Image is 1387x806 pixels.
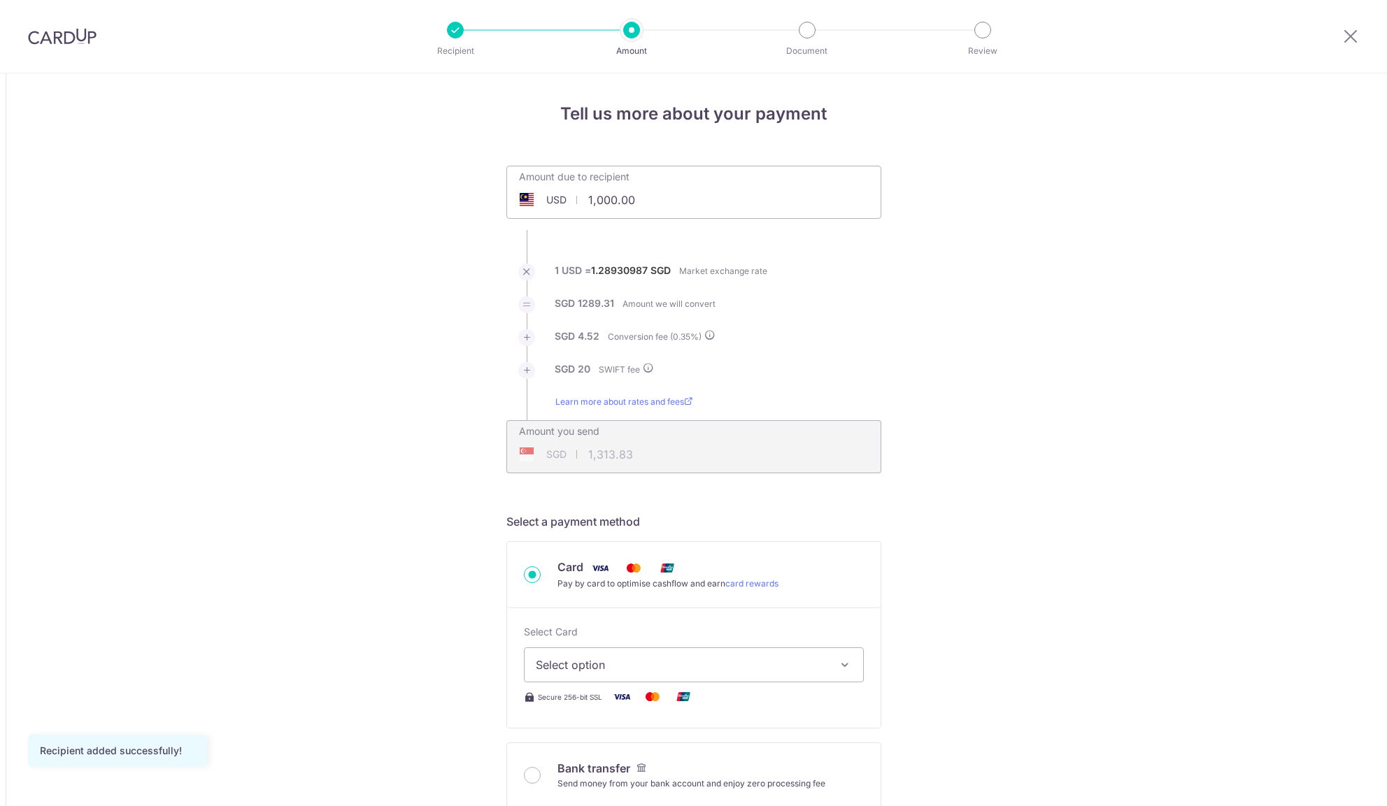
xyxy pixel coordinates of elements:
[673,331,690,342] span: 0.35
[623,297,716,311] label: Amount we will convert
[557,761,630,775] span: Bank transfer
[725,578,778,589] a: card rewards
[519,424,599,438] label: Amount you send
[578,329,599,343] label: 4.52
[524,626,578,638] span: translation missing: en.payables.payment_networks.credit_card.summary.labels.select_card
[586,559,614,577] img: Visa
[578,362,590,376] label: 20
[557,577,778,591] div: Pay by card to optimise cashflow and earn
[599,362,654,377] label: SWIFT fee
[557,777,825,791] div: Send money from your bank account and enjoy zero processing fee
[608,688,636,705] img: Visa
[555,362,575,376] label: SGD
[524,647,864,682] button: Select option
[653,559,681,577] img: Union Pay
[404,44,507,58] p: Recipient
[536,656,827,673] span: Select option
[555,395,692,420] a: Learn more about rates and fees
[639,688,667,705] img: Mastercard
[524,760,864,791] div: Bank transfer Send money from your bank account and enjoy zero processing fee
[546,193,567,207] span: USD
[40,744,195,758] div: Recipient added successfully!
[669,688,697,705] img: Union Pay
[931,44,1034,58] p: Review
[519,170,630,184] label: Amount due to recipient
[538,691,602,703] span: Secure 256-bit SSL
[555,264,671,286] label: 1 USD =
[620,559,648,577] img: Mastercard
[555,296,575,310] label: SGD
[650,264,671,278] label: SGD
[524,559,864,591] div: Card Visa Mastercard Union Pay Pay by card to optimise cashflow and earncard rewards
[28,28,97,45] img: CardUp
[506,513,881,530] h5: Select a payment method
[555,329,575,343] label: SGD
[506,101,881,127] h4: Tell us more about your payment
[578,296,614,310] label: 1289.31
[679,264,767,278] label: Market exchange rate
[591,264,648,278] label: 1.28930987
[557,560,583,574] span: Card
[608,329,716,344] label: Conversion fee ( %)
[755,44,859,58] p: Document
[546,447,567,461] span: SGD
[580,44,683,58] p: Amount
